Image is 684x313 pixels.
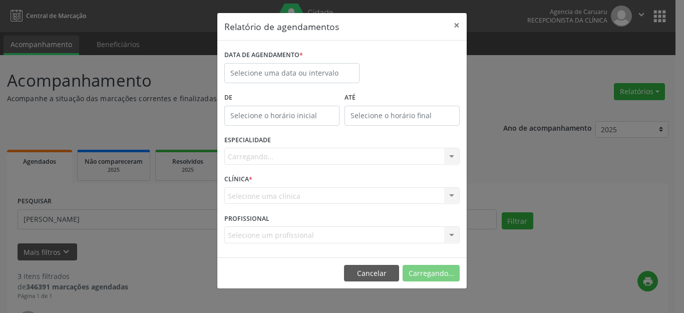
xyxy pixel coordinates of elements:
[345,106,460,126] input: Selecione o horário final
[345,90,460,106] label: ATÉ
[224,90,339,106] label: De
[224,63,360,83] input: Selecione uma data ou intervalo
[447,13,467,38] button: Close
[344,265,399,282] button: Cancelar
[224,106,339,126] input: Selecione o horário inicial
[403,265,460,282] button: Carregando...
[224,133,271,148] label: ESPECIALIDADE
[224,172,252,187] label: CLÍNICA
[224,48,303,63] label: DATA DE AGENDAMENTO
[224,211,269,226] label: PROFISSIONAL
[224,20,339,33] h5: Relatório de agendamentos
